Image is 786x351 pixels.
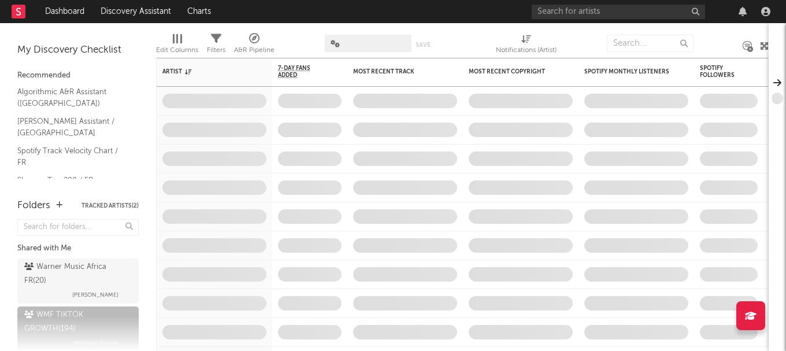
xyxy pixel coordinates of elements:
span: Minhloan Paturle [74,336,118,350]
div: Filters [207,29,225,62]
button: Filter by Most Recent Track [446,66,457,77]
div: My Discovery Checklist [17,43,139,57]
span: [PERSON_NAME] [72,288,118,302]
button: Filter by Spotify Monthly Listeners [677,66,688,77]
div: WMF TIKTOK GROWTH ( 194 ) [24,308,129,336]
div: Spotify Monthly Listeners [584,68,671,75]
div: Spotify Followers [700,65,740,79]
div: A&R Pipeline [234,43,275,57]
div: Most Recent Copyright [469,68,555,75]
a: Shazam Top 200 / FR [17,174,127,187]
input: Search for artists [532,5,705,19]
div: Notifications (Artist) [496,29,557,62]
span: 7-Day Fans Added [278,65,324,79]
input: Search for folders... [17,219,139,236]
div: Folders [17,199,50,213]
div: Warner Music Africa FR ( 20 ) [24,260,129,288]
button: Filter by Spotify Followers [746,66,758,77]
button: Filter by Artist [255,66,266,77]
button: Filter by 7-Day Fans Added [330,66,342,77]
div: Notifications (Artist) [496,43,557,57]
button: Tracked Artists(2) [81,203,139,209]
div: Edit Columns [156,29,198,62]
div: Artist [162,68,249,75]
a: Warner Music Africa FR(20)[PERSON_NAME] [17,258,139,304]
a: Spotify Track Velocity Chart / FR [17,145,127,168]
a: [PERSON_NAME] Assistant / [GEOGRAPHIC_DATA] [17,115,127,139]
button: Save [416,42,431,48]
div: Shared with Me [17,242,139,256]
a: Algorithmic A&R Assistant ([GEOGRAPHIC_DATA]) [17,86,127,109]
div: Recommended [17,69,139,83]
div: Filters [207,43,225,57]
div: A&R Pipeline [234,29,275,62]
div: Edit Columns [156,43,198,57]
input: Search... [607,35,694,52]
div: Most Recent Track [353,68,440,75]
button: Filter by Most Recent Copyright [561,66,573,77]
